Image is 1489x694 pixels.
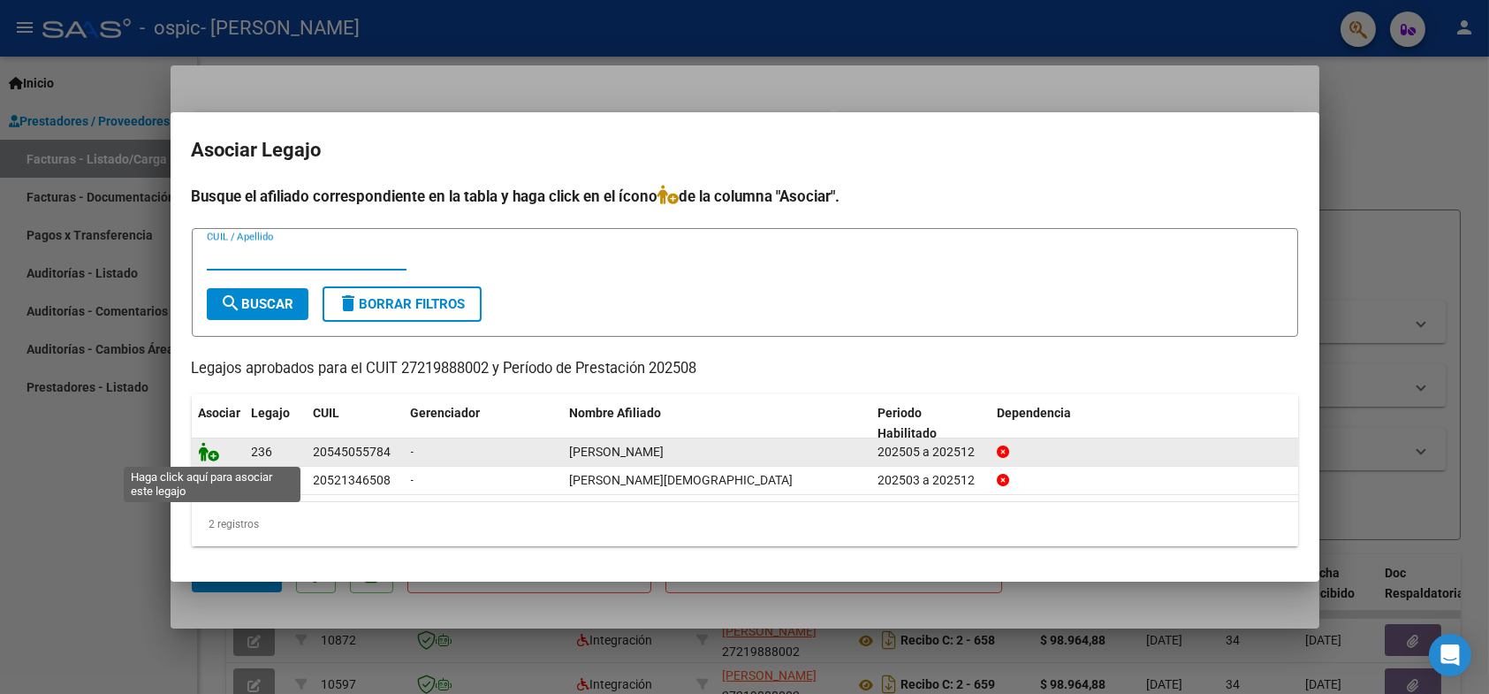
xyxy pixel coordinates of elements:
[877,406,937,440] span: Periodo Habilitado
[570,473,794,487] span: AVALOS LEONEL JESUS
[192,133,1298,167] h2: Asociar Legajo
[192,394,245,453] datatable-header-cell: Asociar
[870,394,990,453] datatable-header-cell: Periodo Habilitado
[252,445,273,459] span: 236
[323,286,482,322] button: Borrar Filtros
[563,394,871,453] datatable-header-cell: Nombre Afiliado
[314,442,391,462] div: 20545055784
[192,358,1298,380] p: Legajos aprobados para el CUIT 27219888002 y Período de Prestación 202508
[307,394,404,453] datatable-header-cell: CUIL
[404,394,563,453] datatable-header-cell: Gerenciador
[338,296,466,312] span: Borrar Filtros
[990,394,1298,453] datatable-header-cell: Dependencia
[338,293,360,314] mat-icon: delete
[877,470,983,491] div: 202503 a 202512
[252,473,273,487] span: 211
[411,473,414,487] span: -
[997,406,1071,420] span: Dependencia
[411,406,481,420] span: Gerenciador
[207,288,308,320] button: Buscar
[252,406,291,420] span: Legajo
[192,185,1298,208] h4: Busque el afiliado correspondiente en la tabla y haga click en el ícono de la columna "Asociar".
[221,293,242,314] mat-icon: search
[314,406,340,420] span: CUIL
[221,296,294,312] span: Buscar
[1429,634,1471,676] div: Open Intercom Messenger
[570,406,662,420] span: Nombre Afiliado
[245,394,307,453] datatable-header-cell: Legajo
[570,445,665,459] span: KARLEN FACUNDO ERNESTO
[199,406,241,420] span: Asociar
[411,445,414,459] span: -
[192,502,1298,546] div: 2 registros
[314,470,391,491] div: 20521346508
[877,442,983,462] div: 202505 a 202512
